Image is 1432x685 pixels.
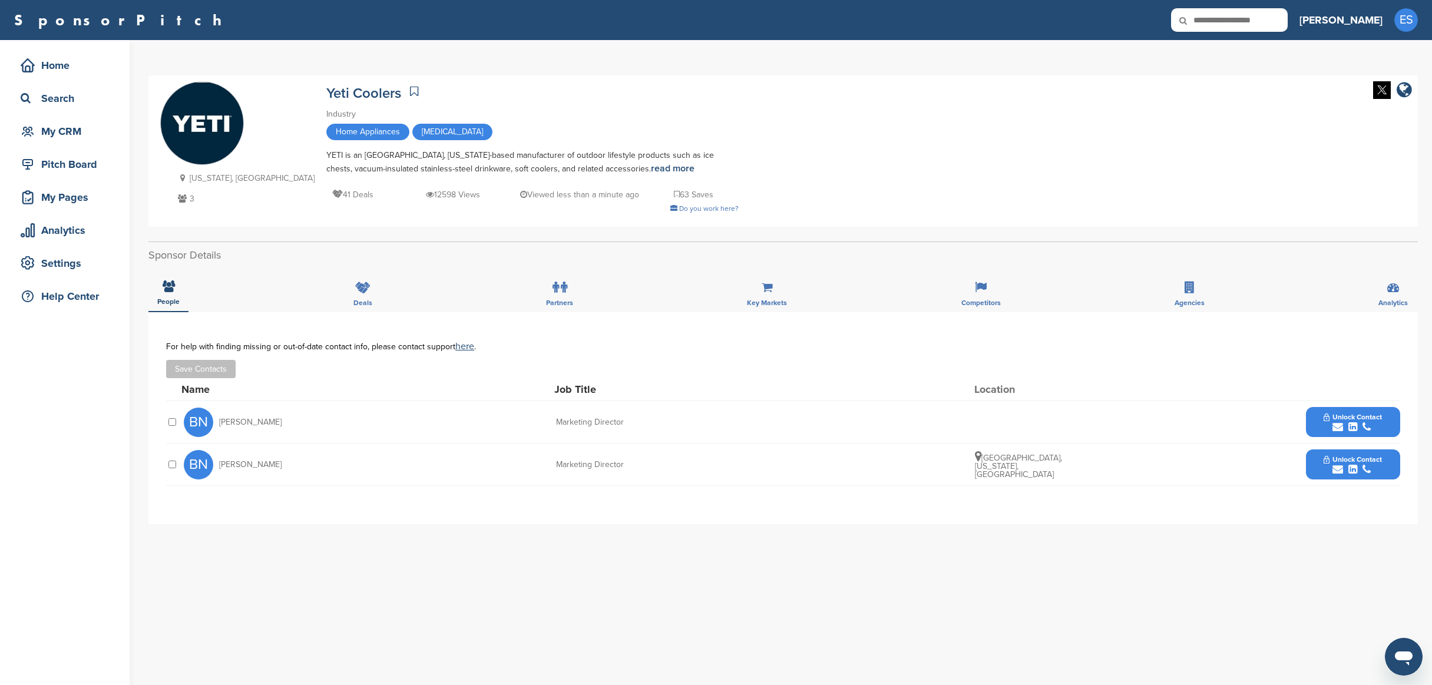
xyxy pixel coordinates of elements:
a: My CRM [12,118,118,145]
a: Help Center [12,283,118,310]
p: 63 Saves [674,187,713,202]
span: ES [1394,8,1418,32]
span: BN [184,450,213,479]
iframe: Button to launch messaging window [1385,638,1423,676]
a: My Pages [12,184,118,211]
a: [PERSON_NAME] [1299,7,1383,33]
span: Deals [353,299,372,306]
div: My CRM [18,121,118,142]
button: Save Contacts [166,360,236,378]
img: Sponsorpitch & Yeti Coolers [161,82,243,165]
span: Key Markets [747,299,787,306]
span: Home Appliances [326,124,409,140]
a: here [455,340,474,352]
span: [PERSON_NAME] [219,461,282,469]
p: 41 Deals [332,187,373,202]
div: Marketing Director [556,461,733,469]
a: Pitch Board [12,151,118,178]
div: Settings [18,253,118,274]
div: Search [18,88,118,109]
div: Name [181,384,311,395]
div: For help with finding missing or out-of-date contact info, please contact support . [166,342,1400,351]
a: Home [12,52,118,79]
span: Agencies [1175,299,1205,306]
a: Settings [12,250,118,277]
span: People [157,298,180,305]
div: Help Center [18,286,118,307]
a: Yeti Coolers [326,85,401,102]
div: My Pages [18,187,118,208]
span: Competitors [961,299,1001,306]
span: Unlock Contact [1324,455,1382,464]
div: YETI is an [GEOGRAPHIC_DATA], [US_STATE]-based manufacturer of outdoor lifestyle products such as... [326,149,739,176]
a: company link [1397,81,1412,101]
span: Unlock Contact [1324,413,1382,421]
span: [MEDICAL_DATA] [412,124,492,140]
p: 12598 Views [426,187,480,202]
a: read more [651,163,694,174]
a: Search [12,85,118,112]
button: Unlock Contact [1309,447,1396,482]
a: Analytics [12,217,118,244]
a: SponsorPitch [14,12,229,28]
div: Pitch Board [18,154,118,175]
span: [GEOGRAPHIC_DATA], [US_STATE], [GEOGRAPHIC_DATA] [975,453,1062,479]
a: Do you work here? [670,204,739,213]
div: Job Title [554,384,731,395]
div: Marketing Director [556,418,733,426]
span: Analytics [1378,299,1408,306]
div: Industry [326,108,739,121]
img: Twitter white [1373,81,1391,99]
span: Do you work here? [679,204,739,213]
div: Location [974,384,1063,395]
span: Partners [546,299,573,306]
button: Unlock Contact [1309,405,1396,440]
h3: [PERSON_NAME] [1299,12,1383,28]
span: [PERSON_NAME] [219,418,282,426]
p: [US_STATE], [GEOGRAPHIC_DATA] [175,171,315,186]
p: Viewed less than a minute ago [520,187,639,202]
p: 3 [175,191,315,206]
div: Home [18,55,118,76]
span: BN [184,408,213,437]
div: Analytics [18,220,118,241]
h2: Sponsor Details [148,247,1418,263]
